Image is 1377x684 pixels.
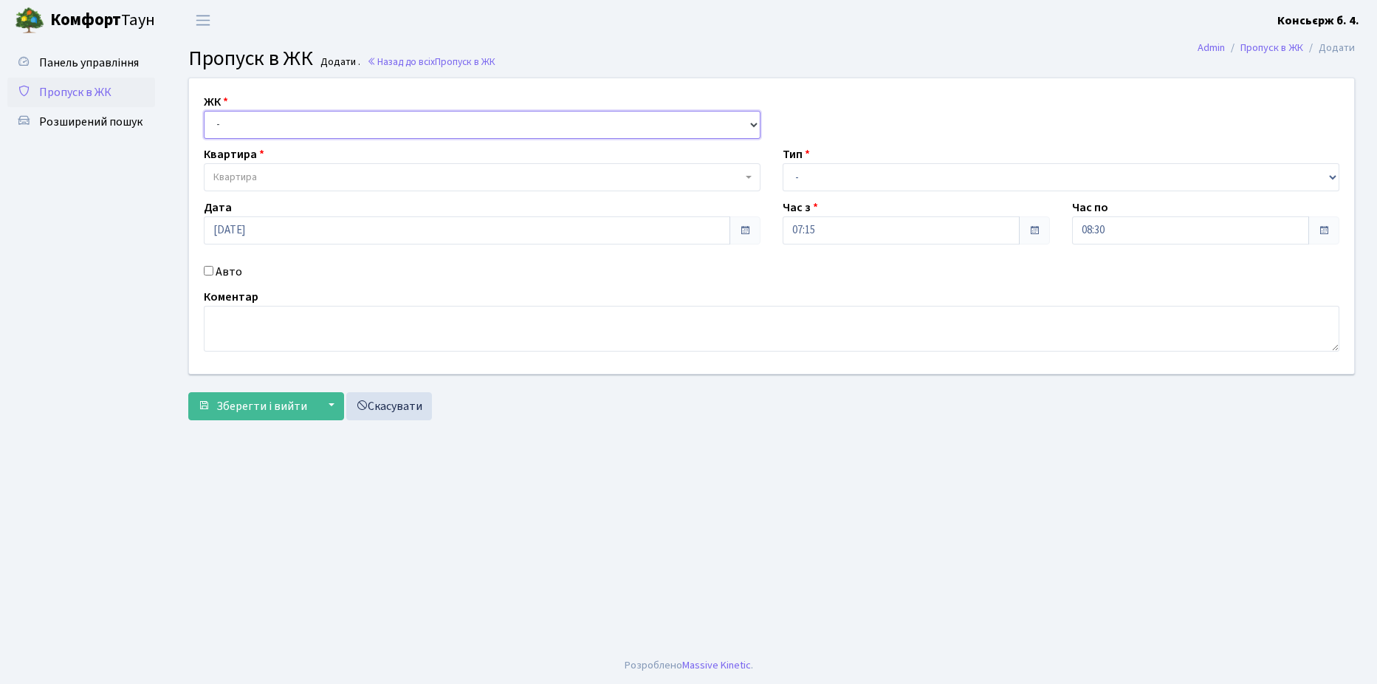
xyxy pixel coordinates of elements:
[216,398,307,414] span: Зберегти і вийти
[7,48,155,78] a: Панель управління
[682,657,751,673] a: Massive Kinetic
[317,56,360,69] small: Додати .
[367,55,495,69] a: Назад до всіхПропуск в ЖК
[783,199,818,216] label: Час з
[435,55,495,69] span: Пропуск в ЖК
[204,93,228,111] label: ЖК
[185,8,222,33] button: Переключити навігацію
[625,657,753,674] div: Розроблено .
[213,170,257,185] span: Квартира
[346,392,432,420] a: Скасувати
[1175,33,1377,64] nav: breadcrumb
[1277,13,1359,29] b: Консьєрж б. 4.
[204,146,264,163] label: Квартира
[1072,199,1108,216] label: Час по
[39,114,142,130] span: Розширений пошук
[1240,40,1303,55] a: Пропуск в ЖК
[204,199,232,216] label: Дата
[7,107,155,137] a: Розширений пошук
[50,8,121,32] b: Комфорт
[1303,40,1355,56] li: Додати
[7,78,155,107] a: Пропуск в ЖК
[50,8,155,33] span: Таун
[783,146,810,163] label: Тип
[188,392,317,420] button: Зберегти і вийти
[15,6,44,35] img: logo.png
[216,263,242,281] label: Авто
[1277,12,1359,30] a: Консьєрж б. 4.
[1198,40,1225,55] a: Admin
[39,84,111,100] span: Пропуск в ЖК
[39,55,139,71] span: Панель управління
[188,44,313,73] span: Пропуск в ЖК
[204,288,258,306] label: Коментар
